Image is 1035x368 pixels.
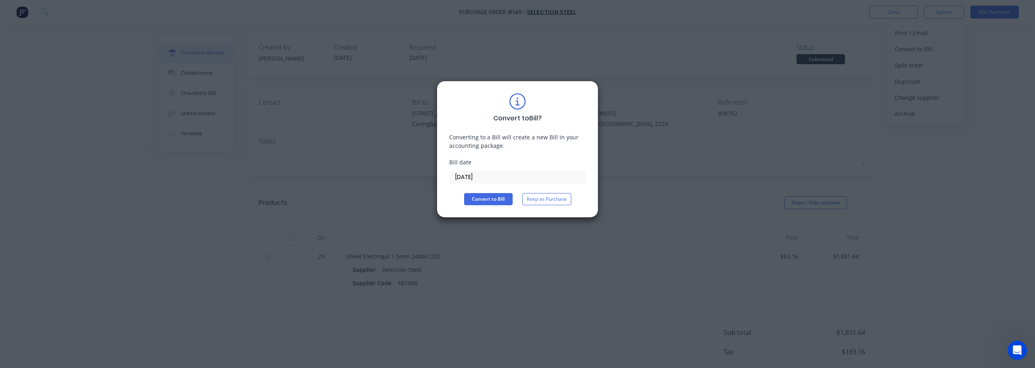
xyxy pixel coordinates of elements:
[449,133,586,150] div: Converting to a Bill will create a new Bill in your accounting package.
[464,193,513,205] button: Convert to Bill
[522,193,571,205] button: Keep as Purchase
[493,114,542,123] div: Convert to Bill ?
[1008,341,1027,360] iframe: Intercom live chat
[449,158,586,166] div: Bill date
